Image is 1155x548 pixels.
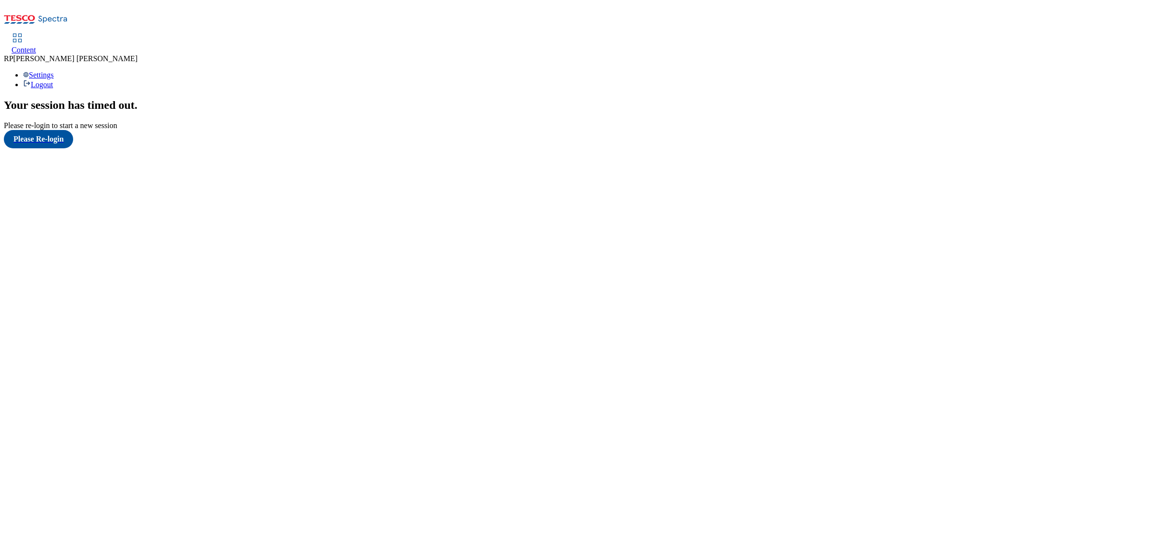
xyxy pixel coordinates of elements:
[12,34,36,54] a: Content
[4,99,1151,112] h2: Your session has timed out
[23,71,54,79] a: Settings
[4,121,1151,130] div: Please re-login to start a new session
[4,54,13,63] span: RP
[4,130,73,148] button: Please Re-login
[12,46,36,54] span: Content
[4,130,1151,148] a: Please Re-login
[23,80,53,89] a: Logout
[135,99,138,111] span: .
[13,54,138,63] span: [PERSON_NAME] [PERSON_NAME]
